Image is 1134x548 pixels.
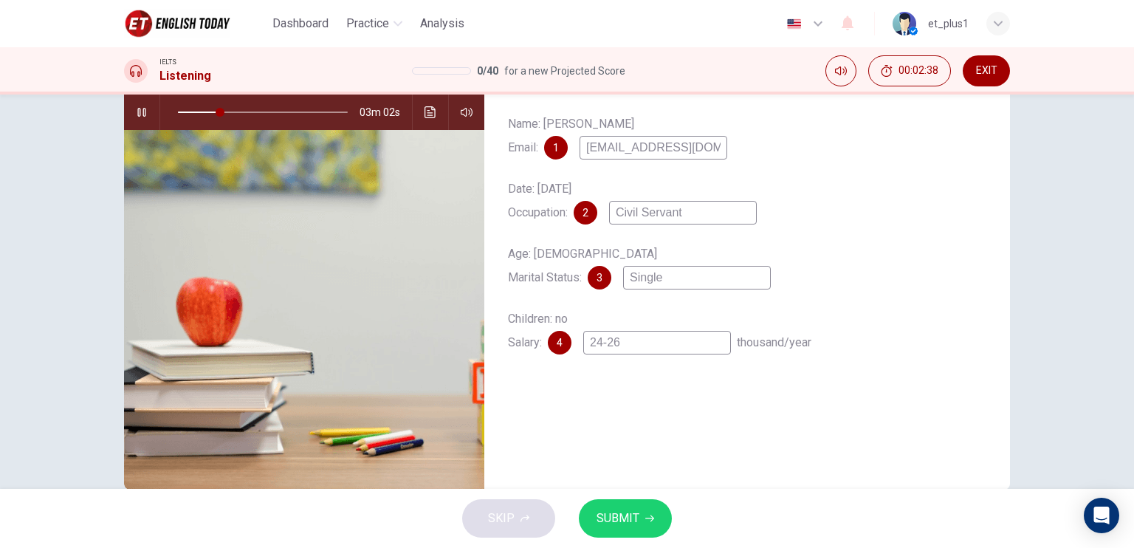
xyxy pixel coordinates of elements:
[976,65,997,77] span: EXIT
[267,10,334,37] button: Dashboard
[340,10,408,37] button: Practice
[124,9,233,38] img: English Today logo
[868,55,951,86] div: Hide
[360,95,412,130] span: 03m 02s
[963,55,1010,86] button: EXIT
[868,55,951,86] button: 00:02:38
[159,57,176,67] span: IELTS
[159,67,211,85] h1: Listening
[737,335,811,349] span: thousand/year
[508,312,568,349] span: Children: no Salary:
[1084,498,1119,533] div: Open Intercom Messenger
[785,18,803,30] img: en
[508,247,657,284] span: Age: [DEMOGRAPHIC_DATA] Marital Status:
[124,9,267,38] a: English Today logo
[893,12,916,35] img: Profile picture
[414,10,470,37] button: Analysis
[477,62,498,80] span: 0 / 40
[419,95,442,130] button: Click to see the audio transcription
[898,65,938,77] span: 00:02:38
[508,182,571,219] span: Date: [DATE] Occupation:
[508,117,634,154] span: Name: [PERSON_NAME] Email:
[553,143,559,153] span: 1
[557,338,563,348] span: 4
[825,55,856,86] div: Mute
[420,15,464,32] span: Analysis
[272,15,329,32] span: Dashboard
[504,62,625,80] span: for a new Projected Score
[928,15,969,32] div: et_plus1
[597,508,639,529] span: SUBMIT
[579,499,672,538] button: SUBMIT
[583,208,588,218] span: 2
[597,273,602,283] span: 3
[124,130,484,490] img: Research
[346,15,389,32] span: Practice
